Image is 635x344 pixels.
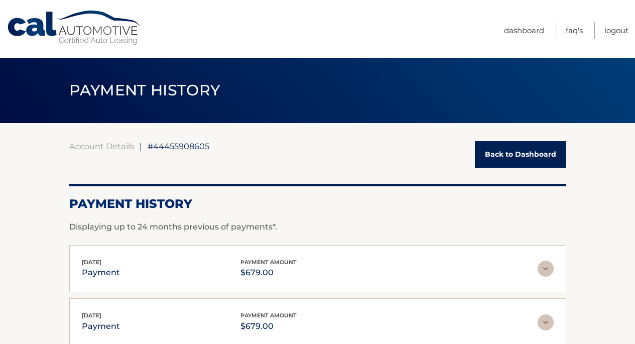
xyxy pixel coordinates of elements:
p: payment [82,319,120,333]
img: accordion-rest.svg [538,261,554,277]
p: $679.00 [240,319,297,333]
span: payment amount [240,312,297,319]
span: payment amount [240,259,297,266]
h2: Payment History [69,196,566,211]
p: Displaying up to 24 months previous of payments*. [69,221,566,233]
img: accordion-rest.svg [538,314,554,330]
p: $679.00 [240,266,297,280]
a: Cal Automotive [7,10,142,46]
p: payment [82,266,120,280]
span: [DATE] [82,259,101,266]
a: Back to Dashboard [475,141,566,168]
a: Logout [604,22,628,39]
a: FAQ's [566,22,583,39]
a: Dashboard [504,22,544,39]
span: | [140,141,142,151]
span: PAYMENT HISTORY [69,81,220,99]
span: [DATE] [82,312,101,319]
a: Account Details [69,141,134,151]
span: #44455908605 [148,141,209,151]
